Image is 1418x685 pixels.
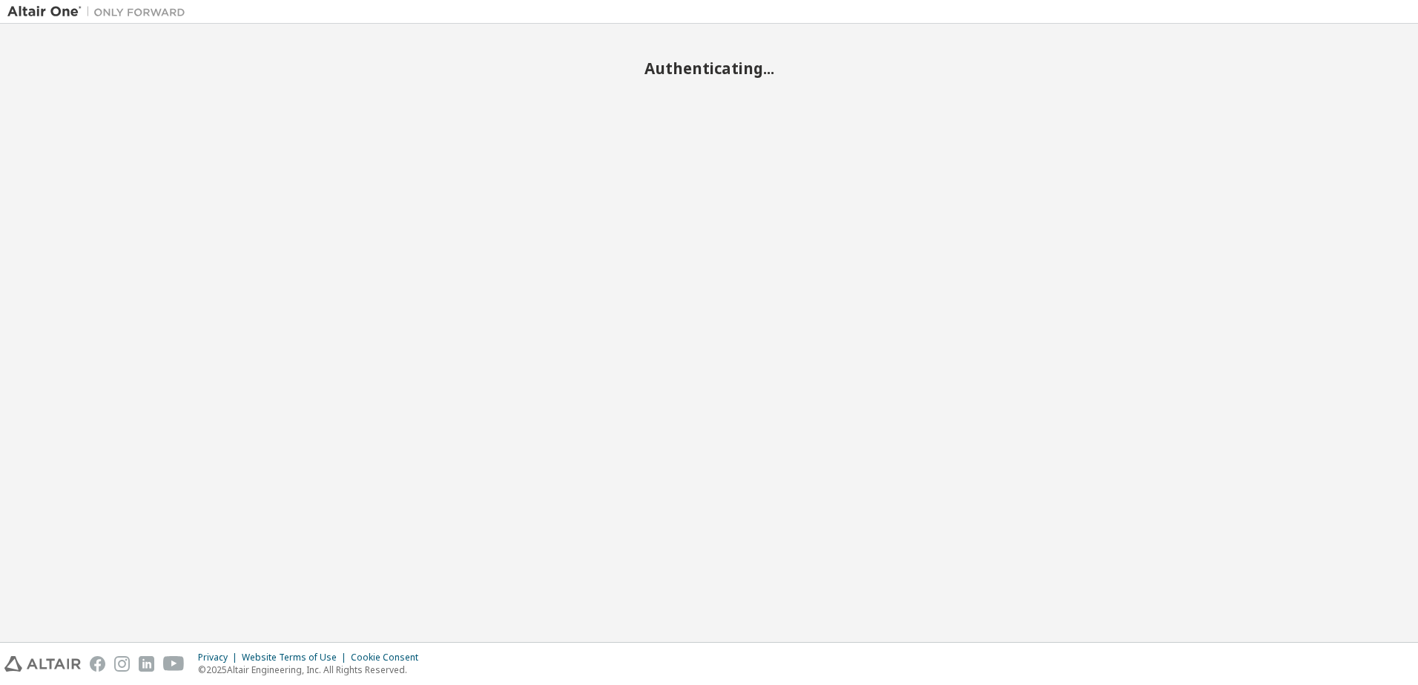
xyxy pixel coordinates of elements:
[7,4,193,19] img: Altair One
[114,656,130,672] img: instagram.svg
[7,59,1411,78] h2: Authenticating...
[90,656,105,672] img: facebook.svg
[139,656,154,672] img: linkedin.svg
[163,656,185,672] img: youtube.svg
[351,652,427,664] div: Cookie Consent
[4,656,81,672] img: altair_logo.svg
[198,652,242,664] div: Privacy
[198,664,427,676] p: © 2025 Altair Engineering, Inc. All Rights Reserved.
[242,652,351,664] div: Website Terms of Use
